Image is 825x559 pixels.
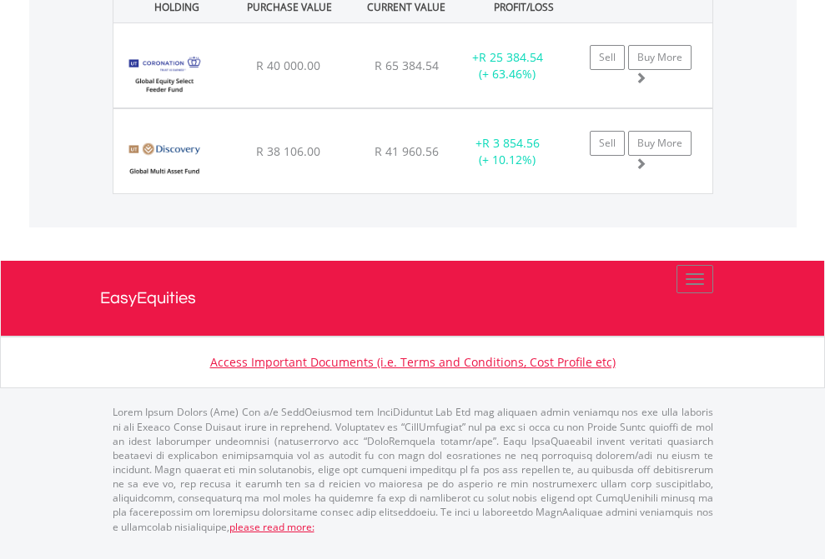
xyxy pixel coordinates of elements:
img: UT.ZA.CGEFP.png [122,44,206,103]
a: Sell [590,131,625,156]
span: R 40 000.00 [256,57,320,73]
a: EasyEquities [100,261,726,336]
div: + (+ 63.46%) [455,49,560,82]
span: R 3 854.56 [482,135,540,151]
span: R 41 960.56 [375,143,439,159]
div: + (+ 10.12%) [455,135,560,168]
a: Access Important Documents (i.e. Terms and Conditions, Cost Profile etc) [210,354,616,370]
img: UT.ZA.DWWBI.png [122,130,206,189]
p: Lorem Ipsum Dolors (Ame) Con a/e SeddOeiusmod tem InciDiduntut Lab Etd mag aliquaen admin veniamq... [113,405,713,533]
a: Sell [590,45,625,70]
span: R 65 384.54 [375,57,439,73]
a: Buy More [628,45,692,70]
a: please read more: [229,520,314,534]
a: Buy More [628,131,692,156]
span: R 25 384.54 [479,49,543,65]
span: R 38 106.00 [256,143,320,159]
